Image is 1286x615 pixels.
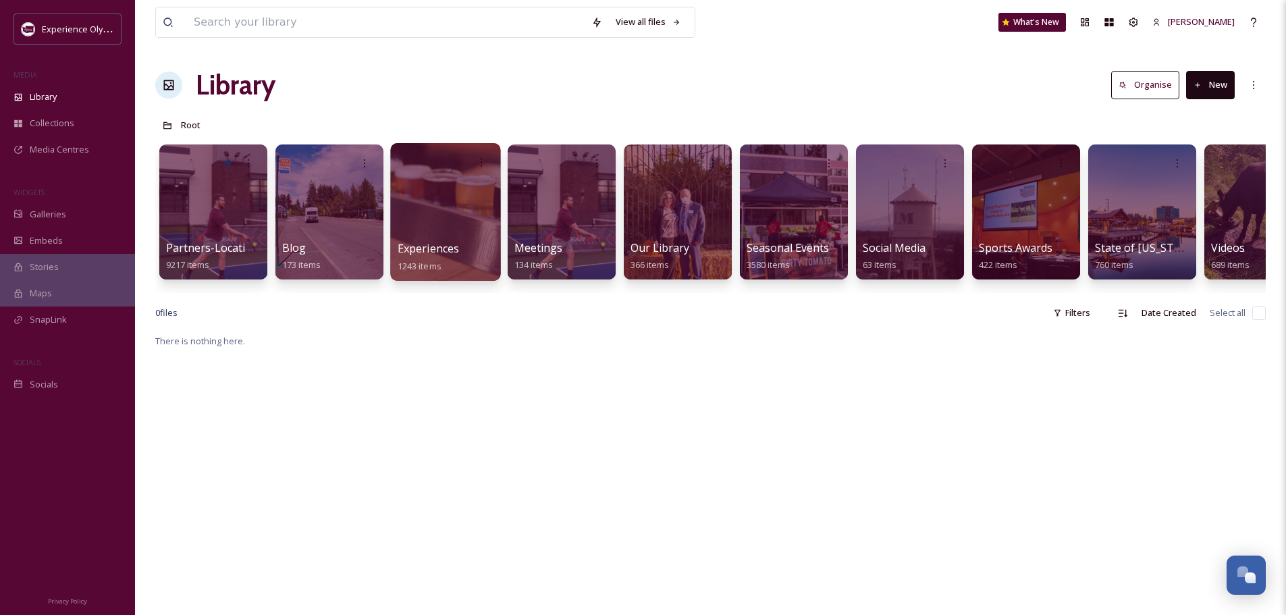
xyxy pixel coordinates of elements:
input: Search your library [187,7,585,37]
button: Organise [1111,71,1179,99]
a: Sports Awards422 items [979,242,1052,271]
span: Our Library [631,240,689,255]
span: Galleries [30,208,66,221]
span: Collections [30,117,74,130]
span: 1243 items [398,259,441,271]
a: Root [181,117,200,133]
a: Blog173 items [282,242,321,271]
span: 134 items [514,259,553,271]
a: Our Library366 items [631,242,689,271]
a: Organise [1111,71,1186,99]
span: Meetings [514,240,562,255]
a: State of [US_STATE] Tourism760 items [1095,242,1243,271]
span: 63 items [863,259,896,271]
img: download.jpeg [22,22,35,36]
a: [PERSON_NAME] [1146,9,1241,35]
span: MEDIA [14,70,37,80]
a: Library [196,65,275,105]
div: Filters [1046,300,1097,326]
a: Seasonal Events & Activities3580 items [747,242,886,271]
span: 0 file s [155,306,178,319]
span: Partners-Locations [166,240,264,255]
a: Meetings134 items [514,242,562,271]
span: Sports Awards [979,240,1052,255]
span: Embeds [30,234,63,247]
span: 9217 items [166,259,209,271]
a: What's New [998,13,1066,32]
span: 689 items [1211,259,1250,271]
span: Root [181,119,200,131]
span: Maps [30,287,52,300]
a: Partners-Locations9217 items [166,242,264,271]
span: 366 items [631,259,669,271]
span: WIDGETS [14,187,45,197]
span: Media Centres [30,143,89,156]
a: View all files [609,9,688,35]
span: Blog [282,240,306,255]
span: 760 items [1095,259,1133,271]
a: Privacy Policy [48,592,87,608]
span: Videos [1211,240,1245,255]
span: SOCIALS [14,357,41,367]
span: Privacy Policy [48,597,87,606]
span: 422 items [979,259,1017,271]
div: Date Created [1135,300,1203,326]
button: New [1186,71,1235,99]
span: 3580 items [747,259,790,271]
span: Socials [30,378,58,391]
span: There is nothing here. [155,335,245,347]
button: Open Chat [1227,556,1266,595]
span: Experience Olympia [42,22,122,35]
span: Library [30,90,57,103]
span: Seasonal Events & Activities [747,240,886,255]
span: 173 items [282,259,321,271]
a: Social Media63 items [863,242,926,271]
span: SnapLink [30,313,67,326]
span: Stories [30,261,59,273]
a: Experiences1243 items [398,242,460,272]
span: State of [US_STATE] Tourism [1095,240,1243,255]
span: Select all [1210,306,1245,319]
span: Social Media [863,240,926,255]
span: Experiences [398,241,460,256]
span: [PERSON_NAME] [1168,16,1235,28]
a: Videos689 items [1211,242,1250,271]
